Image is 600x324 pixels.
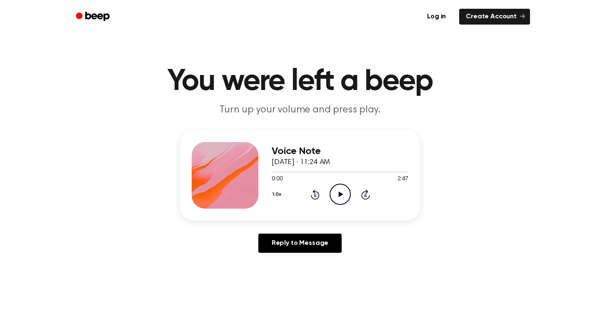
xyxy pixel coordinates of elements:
[258,234,342,253] a: Reply to Message
[272,146,408,157] h3: Voice Note
[397,175,408,184] span: 2:47
[272,159,330,166] span: [DATE] · 11:24 AM
[459,9,530,25] a: Create Account
[70,9,117,25] a: Beep
[419,7,454,26] a: Log in
[140,103,460,117] p: Turn up your volume and press play.
[272,175,282,184] span: 0:00
[272,187,284,202] button: 1.0x
[87,67,513,97] h1: You were left a beep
